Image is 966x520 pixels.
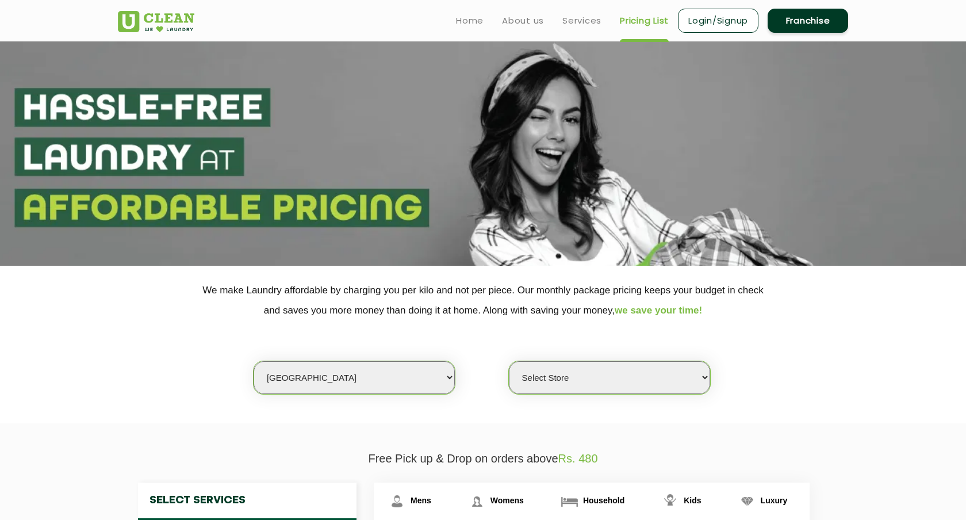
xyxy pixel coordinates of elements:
span: Rs. 480 [558,452,598,465]
img: Kids [660,491,680,511]
a: Services [562,14,601,28]
a: Pricing List [620,14,669,28]
span: Kids [684,496,701,505]
img: UClean Laundry and Dry Cleaning [118,11,194,32]
img: Household [559,491,580,511]
span: we save your time! [615,305,702,316]
span: Womens [490,496,524,505]
img: Mens [387,491,407,511]
p: Free Pick up & Drop on orders above [118,452,848,465]
a: Franchise [768,9,848,33]
p: We make Laundry affordable by charging you per kilo and not per piece. Our monthly package pricin... [118,280,848,320]
span: Household [583,496,624,505]
img: Luxury [737,491,757,511]
img: Womens [467,491,487,511]
span: Mens [411,496,431,505]
span: Luxury [761,496,788,505]
a: About us [502,14,544,28]
h4: Select Services [138,483,356,518]
a: Login/Signup [678,9,758,33]
a: Home [456,14,484,28]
